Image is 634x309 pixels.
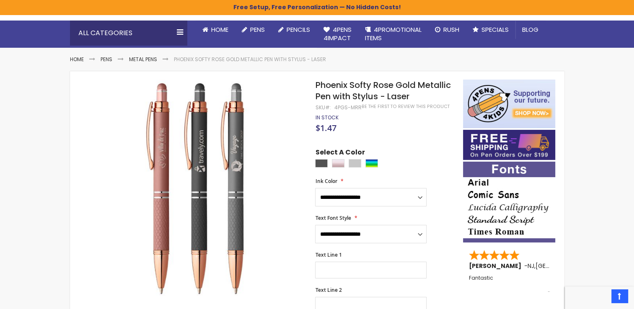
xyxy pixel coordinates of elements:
[463,130,555,160] img: Free shipping on orders over $199
[70,21,187,46] div: All Categories
[129,56,157,63] a: Metal Pens
[463,162,555,242] img: font-personalization-examples
[315,114,338,121] div: Availability
[469,262,524,270] span: [PERSON_NAME]
[317,21,358,48] a: 4Pens4impact
[349,159,361,167] div: Silver
[515,21,545,39] a: Blog
[70,56,84,63] a: Home
[315,114,338,121] span: In stock
[315,214,351,221] span: Text Font Style
[86,78,304,296] img: Phoenix Softy Rose Gold Metallic Pen with Stylus - Laser
[315,122,336,134] span: $1.47
[565,286,634,309] iframe: Google Customer Reviews
[443,25,459,34] span: Rush
[250,25,265,34] span: Pens
[524,262,597,270] span: - ,
[528,262,534,270] span: NJ
[315,159,328,167] div: Gunmetal
[361,103,449,110] a: Be the first to review this product
[365,159,378,167] div: Assorted
[481,25,509,34] span: Specials
[522,25,538,34] span: Blog
[315,178,337,185] span: Ink Color
[315,286,342,294] span: Text Line 2
[315,251,342,258] span: Text Line 1
[211,25,228,34] span: Home
[365,25,422,42] span: 4PROMOTIONAL ITEMS
[272,21,317,39] a: Pencils
[466,21,515,39] a: Specials
[315,79,450,102] span: Phoenix Softy Rose Gold Metallic Pen with Stylus - Laser
[358,21,428,48] a: 4PROMOTIONALITEMS
[235,21,272,39] a: Pens
[287,25,310,34] span: Pencils
[196,21,235,39] a: Home
[101,56,112,63] a: Pens
[463,80,555,128] img: 4pens 4 kids
[323,25,352,42] span: 4Pens 4impact
[332,159,344,167] div: Rose Gold
[334,104,361,111] div: 4PGS-MRR
[174,56,326,63] li: Phoenix Softy Rose Gold Metallic Pen with Stylus - Laser
[536,262,597,270] span: [GEOGRAPHIC_DATA]
[428,21,466,39] a: Rush
[315,104,331,111] strong: SKU
[469,275,550,293] div: Fantastic
[315,148,365,159] span: Select A Color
